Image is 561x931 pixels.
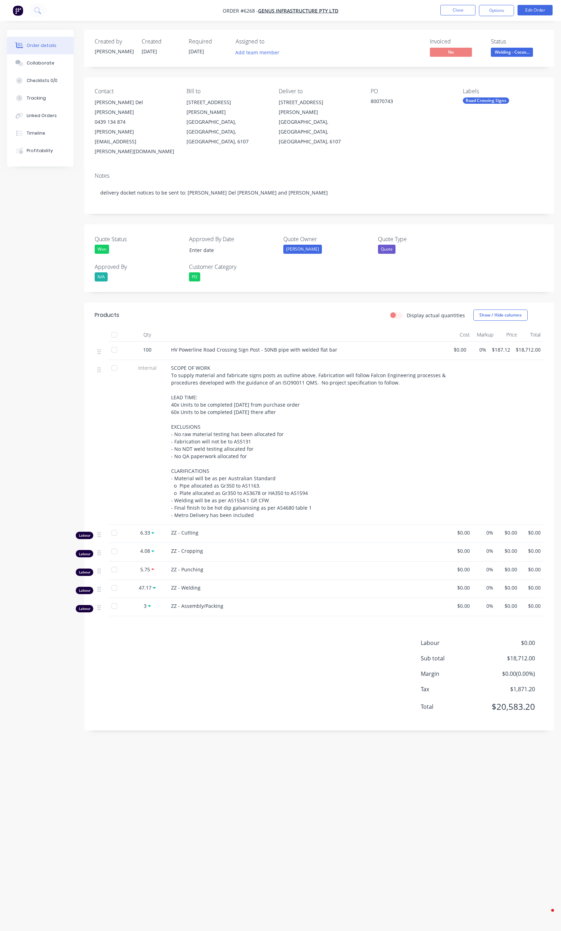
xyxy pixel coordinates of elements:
input: Enter date [184,245,272,256]
button: Add team member [236,48,283,57]
div: Labour [76,532,93,539]
button: Collaborate [7,54,74,72]
button: Welding - Cocos... [491,48,533,58]
span: ZZ - Cropping [171,548,203,554]
label: Quote Owner [283,235,371,243]
span: $0.00 [452,602,470,610]
label: Quote Type [378,235,466,243]
span: $0.00 [523,529,541,536]
label: Customer Category [189,263,277,271]
div: Labour [76,550,93,557]
img: Factory [13,5,23,16]
span: 0% [475,602,494,610]
div: 80070743 [371,97,451,107]
div: Checklists 0/0 [27,77,58,84]
span: $0.00 [452,566,470,573]
span: $0.00 ( 0.00 %) [483,670,535,678]
span: 3 [144,602,147,610]
span: ZZ - Assembly/Packing [171,603,223,609]
div: 0439 134 874 [95,117,175,127]
button: Tracking [7,89,74,107]
div: [PERSON_NAME] [283,245,322,254]
span: ZZ - Welding [171,584,201,591]
span: SCOPE OF WORK To supply material and fabricate signs posts as outline above. Fabrication will fol... [171,365,447,518]
span: $0.00 [523,566,541,573]
span: $0.00 [523,584,541,591]
div: [PERSON_NAME] Del [PERSON_NAME] [95,97,175,117]
span: $0.00 [499,566,517,573]
span: Tax [421,685,483,693]
span: $0.00 [483,639,535,647]
iframe: Intercom live chat [537,907,554,924]
span: $1,871.20 [483,685,535,693]
span: $0.00 [523,547,541,555]
span: Labour [421,639,483,647]
div: Total [520,328,544,342]
div: [PERSON_NAME] Del [PERSON_NAME]0439 134 874[PERSON_NAME][EMAIL_ADDRESS][PERSON_NAME][DOMAIN_NAME] [95,97,175,156]
span: 0% [475,529,494,536]
label: Approved By [95,263,182,271]
div: Status [491,38,543,45]
label: Quote Status [95,235,182,243]
div: [PERSON_NAME] [95,48,133,55]
span: 6.33 [140,529,150,536]
button: Edit Order [518,5,553,15]
div: Labour [76,605,93,612]
span: $0.00 [499,547,517,555]
div: [STREET_ADDRESS][PERSON_NAME][GEOGRAPHIC_DATA], [GEOGRAPHIC_DATA], [GEOGRAPHIC_DATA], 6107 [279,97,359,147]
div: Timeline [27,130,45,136]
span: $0.00 [499,584,517,591]
span: ZZ - Cutting [171,529,198,536]
div: Price [496,328,520,342]
span: $20,583.20 [483,700,535,713]
span: Welding - Cocos... [491,48,533,56]
div: Linked Orders [27,113,57,119]
div: PO [371,88,451,95]
div: [STREET_ADDRESS][PERSON_NAME] [187,97,267,117]
span: Margin [421,670,483,678]
div: Collaborate [27,60,54,66]
div: delivery docket notices to be sent to: [PERSON_NAME] Del [PERSON_NAME] and [PERSON_NAME] [95,182,543,203]
span: Internal [129,364,165,372]
button: Checklists 0/0 [7,72,74,89]
div: Created by [95,38,133,45]
button: Add team member [232,48,283,57]
div: Qty [126,328,168,342]
span: $0.00 [499,529,517,536]
span: Total [421,702,483,711]
span: $187.12 [492,346,510,353]
div: Notes [95,172,543,179]
span: $0.00 [499,602,517,610]
div: Order details [27,42,56,49]
a: Genus Infrastructure Pty Ltd [258,7,338,14]
div: Created [142,38,180,45]
span: $0.00 [452,547,470,555]
div: N/A [95,272,108,281]
div: Deliver to [279,88,359,95]
div: Won [95,245,109,254]
label: Approved By Date [189,235,277,243]
button: Order details [7,37,74,54]
span: 5.75 [140,566,150,573]
span: 100 [143,346,151,353]
div: Quote [378,245,396,254]
div: Tracking [27,95,46,101]
span: 4.08 [140,547,150,555]
span: $0.00 [452,584,470,591]
span: $0.00 [452,346,466,353]
span: ZZ - Punching [171,566,203,573]
div: [PERSON_NAME][EMAIL_ADDRESS][PERSON_NAME][DOMAIN_NAME] [95,127,175,156]
span: HV Powerline Road Crossing Sign Post - 50NB pipe with welded flat bar [171,346,337,353]
span: [DATE] [142,48,157,55]
span: [DATE] [189,48,204,55]
label: Display actual quantities [407,312,465,319]
span: $0.00 [452,529,470,536]
div: Road Crossing Signs [463,97,509,104]
div: Required [189,38,227,45]
div: [STREET_ADDRESS][PERSON_NAME][GEOGRAPHIC_DATA], [GEOGRAPHIC_DATA], [GEOGRAPHIC_DATA], 6107 [187,97,267,147]
div: PD [189,272,200,281]
div: Cost [449,328,473,342]
button: Profitability [7,142,74,159]
div: Profitability [27,148,53,154]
